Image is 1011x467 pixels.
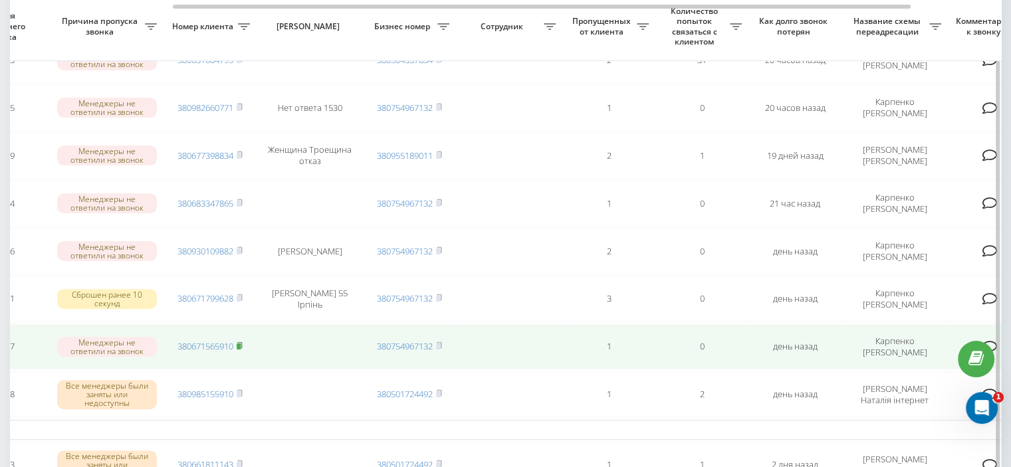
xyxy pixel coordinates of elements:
td: 0 [655,276,748,322]
td: [PERSON_NAME] Наталія інтернет [842,372,948,417]
td: 1 [562,372,655,417]
a: 380754967132 [377,340,433,352]
td: 21 час назад [748,181,842,226]
td: Карпенко [PERSON_NAME] [842,276,948,322]
a: 380754967132 [377,102,433,114]
a: 380671565910 [177,340,233,352]
td: день назад [748,372,842,417]
td: 2 [562,229,655,274]
td: день назад [748,324,842,369]
td: 2 [562,133,655,178]
span: Пропущенных от клиента [569,16,637,37]
td: Карпенко [PERSON_NAME] [842,85,948,130]
td: 1 [655,133,748,178]
td: 0 [655,85,748,130]
a: 380683347865 [177,197,233,209]
span: Номер клиента [170,21,238,32]
a: 380955189011 [377,149,433,161]
td: 1 [562,85,655,130]
td: Карпенко [PERSON_NAME] [842,324,948,369]
td: 20 часов назад [748,85,842,130]
td: [PERSON_NAME] 55 Ірпінь [257,276,363,322]
td: Нет ответа 1530 [257,85,363,130]
td: Женщина Троещина отказ [257,133,363,178]
div: Менеджеры не ответили на звонок [57,98,157,118]
td: 1 [562,324,655,369]
div: Менеджеры не ответили на звонок [57,241,157,261]
td: 19 дней назад [748,133,842,178]
td: [PERSON_NAME] [PERSON_NAME] [842,133,948,178]
a: 380754967132 [377,292,433,304]
a: 380677398834 [177,149,233,161]
a: 380501724492 [377,388,433,400]
a: 380985155910 [177,388,233,400]
td: 3 [562,276,655,322]
span: Бизнес номер [370,21,437,32]
span: Причина пропуска звонка [57,16,145,37]
td: 0 [655,181,748,226]
span: Название схемы переадресации [848,16,929,37]
div: Менеджеры не ответили на звонок [57,337,157,357]
td: Карпенко [PERSON_NAME] [842,229,948,274]
span: Количество попыток связаться с клиентом [662,6,730,47]
td: 2 [655,372,748,417]
td: 0 [655,324,748,369]
span: [PERSON_NAME] [268,21,352,32]
span: Как долго звонок потерян [759,16,831,37]
span: Сотрудник [463,21,544,32]
div: Все менеджеры были заняты или недоступны [57,380,157,409]
td: день назад [748,276,842,322]
td: 1 [562,181,655,226]
a: 380754967132 [377,245,433,257]
td: день назад [748,229,842,274]
span: 1 [993,392,1004,403]
a: 380671799628 [177,292,233,304]
td: [PERSON_NAME] [257,229,363,274]
div: Менеджеры не ответили на звонок [57,145,157,165]
a: 380982660771 [177,102,233,114]
a: 380930109882 [177,245,233,257]
div: Сброшен ранее 10 секунд [57,289,157,309]
a: 380754967132 [377,197,433,209]
td: 0 [655,229,748,274]
iframe: Intercom live chat [966,392,998,424]
td: Карпенко [PERSON_NAME] [842,181,948,226]
div: Менеджеры не ответили на звонок [57,193,157,213]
